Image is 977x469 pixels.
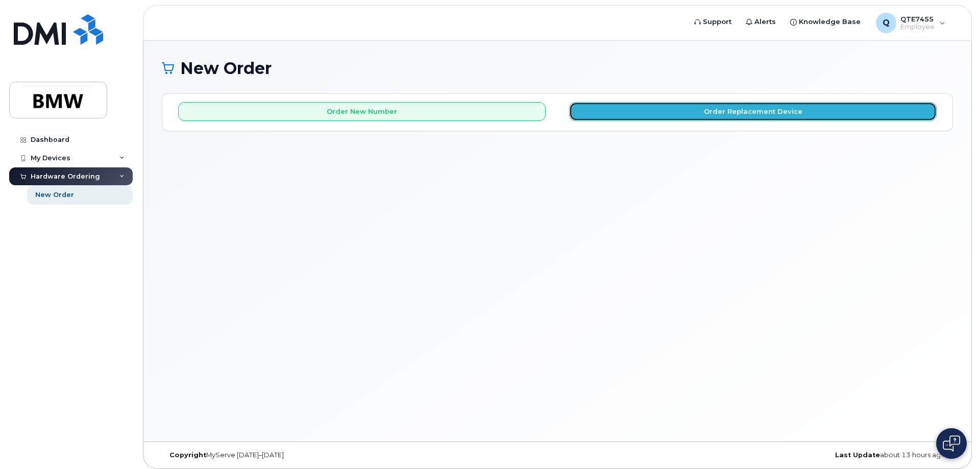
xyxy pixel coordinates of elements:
[569,102,937,121] button: Order Replacement Device
[162,451,426,459] div: MyServe [DATE]–[DATE]
[169,451,206,459] strong: Copyright
[162,59,953,77] h1: New Order
[943,435,960,452] img: Open chat
[178,102,546,121] button: Order New Number
[689,451,953,459] div: about 13 hours ago
[835,451,880,459] strong: Last Update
